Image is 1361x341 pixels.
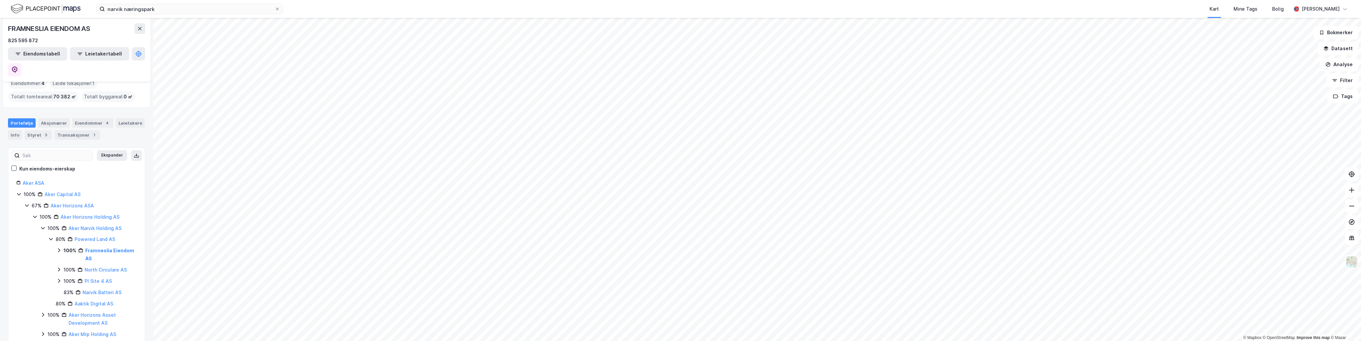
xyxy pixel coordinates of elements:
[124,93,133,101] span: 0 ㎡
[69,312,116,326] a: Aker Horizons Asset Development AS
[1318,42,1358,55] button: Datasett
[64,247,76,255] div: 100%
[104,120,111,126] div: 4
[72,118,113,128] div: Eiendommer
[40,213,52,221] div: 100%
[43,132,49,138] div: 3
[83,289,122,295] a: Narvik Batteri AS
[85,248,134,261] a: Framneslia Eiendom AS
[1210,5,1219,13] div: Kart
[1243,335,1261,340] a: Mapbox
[48,311,60,319] div: 100%
[53,93,76,101] span: 70 382 ㎡
[56,235,66,243] div: 80%
[8,91,79,102] div: Totalt tomteareal :
[105,4,275,14] input: Søk på adresse, matrikkel, gårdeiere, leietakere eller personer
[8,78,47,89] div: Eiendommer :
[56,300,66,308] div: 80%
[8,130,22,140] div: Info
[32,202,42,210] div: 67%
[8,118,36,128] div: Portefølje
[75,236,115,242] a: Powered Land AS
[25,130,52,140] div: Styret
[64,266,76,274] div: 100%
[97,150,127,161] button: Ekspander
[85,267,127,273] a: North Circulare AS
[48,224,60,232] div: 100%
[24,190,36,198] div: 100%
[1302,5,1340,13] div: [PERSON_NAME]
[8,23,92,34] div: FRAMNESLIA EIENDOM AS
[85,278,112,284] a: Pl Site 4 AS
[64,288,74,296] div: 83%
[81,91,135,102] div: Totalt byggareal :
[75,301,113,306] a: Aaktik Digital AS
[69,225,122,231] a: Aker Narvik Holding AS
[91,132,98,138] div: 1
[48,330,60,338] div: 100%
[1345,256,1358,268] img: Z
[20,151,93,161] input: Søk
[61,214,120,220] a: Aker Horizons Holding AS
[1328,309,1361,341] iframe: Chat Widget
[41,79,45,87] span: 4
[1326,74,1358,87] button: Filter
[50,78,97,89] div: Leide lokasjoner :
[45,191,81,197] a: Aker Capital AS
[23,180,44,186] a: Aker ASA
[19,165,75,173] div: Kun eiendoms-eierskap
[8,47,67,60] button: Eiendomstabell
[92,79,95,87] span: 1
[64,277,76,285] div: 100%
[70,47,129,60] button: Leietakertabell
[1320,58,1358,71] button: Analyse
[38,118,70,128] div: Aksjonærer
[8,37,38,45] div: 825 595 872
[11,3,81,15] img: logo.f888ab2527a4732fd821a326f86c7f29.svg
[1327,90,1358,103] button: Tags
[1313,26,1358,39] button: Bokmerker
[116,118,145,128] div: Leietakere
[1263,335,1295,340] a: OpenStreetMap
[1297,335,1330,340] a: Improve this map
[69,331,116,337] a: Aker Mrp Holding AS
[1272,5,1284,13] div: Bolig
[55,130,100,140] div: Transaksjoner
[51,203,94,208] a: Aker Horizons ASA
[1233,5,1257,13] div: Mine Tags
